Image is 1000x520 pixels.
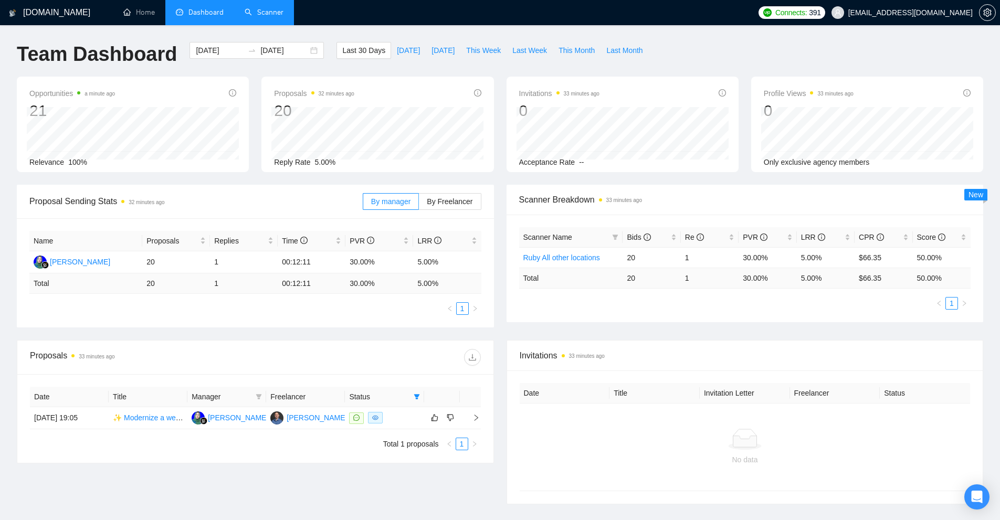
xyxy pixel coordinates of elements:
td: 1 [681,268,739,288]
span: [DATE] [397,45,420,56]
td: 50.00% [913,247,971,268]
td: 1 [210,273,278,294]
td: 50.00 % [913,268,971,288]
li: Total 1 proposals [383,438,439,450]
span: filter [412,389,422,405]
span: user [834,9,841,16]
span: This Month [559,45,595,56]
span: Proposals [146,235,198,247]
div: [PERSON_NAME] [50,256,110,268]
td: 30.00 % [345,273,413,294]
span: By Freelancer [427,197,472,206]
span: info-circle [877,234,884,241]
span: Relevance [29,158,64,166]
span: PVR [743,233,767,241]
span: filter [256,394,262,400]
li: 1 [945,297,958,310]
span: Last Month [606,45,643,56]
td: 5.00% [797,247,855,268]
div: 0 [764,101,854,121]
time: 33 minutes ago [606,197,642,203]
span: CPR [859,233,883,241]
button: right [469,302,481,315]
span: Scanner Breakdown [519,193,971,206]
span: Invitations [519,87,599,100]
img: gigradar-bm.png [200,417,207,425]
td: 1 [210,251,278,273]
button: setting [979,4,996,21]
th: Date [520,383,610,404]
div: [PERSON_NAME] [287,412,347,423]
span: filter [610,229,620,245]
h1: Team Dashboard [17,42,177,67]
td: 5.00 % [797,268,855,288]
div: Open Intercom Messenger [964,484,990,510]
img: RR [34,256,47,269]
button: [DATE] [391,42,426,59]
img: logo [9,5,16,22]
li: 1 [456,302,469,315]
a: 1 [457,303,468,314]
span: Re [685,233,704,241]
li: Next Page [469,302,481,315]
span: By manager [371,197,410,206]
button: Last Month [601,42,648,59]
span: Acceptance Rate [519,158,575,166]
li: Next Page [958,297,971,310]
span: info-circle [697,234,704,241]
td: 20 [142,273,210,294]
span: Proposal Sending Stats [29,195,363,208]
th: Title [109,387,187,407]
span: left [447,305,453,312]
li: 1 [456,438,468,450]
li: Previous Page [444,302,456,315]
td: 00:12:11 [278,251,345,273]
span: filter [612,234,618,240]
button: right [958,297,971,310]
th: Proposals [142,231,210,251]
td: 30.00% [345,251,413,273]
a: ✨ Modernize a well-loved but old Rails + React app without breaking what customers love ✨ [113,413,419,422]
a: setting [979,8,996,17]
img: PM [270,411,283,425]
button: left [933,297,945,310]
span: right [471,441,478,447]
span: left [446,441,452,447]
span: 5.00% [315,158,336,166]
time: 33 minutes ago [569,353,605,359]
time: 32 minutes ago [319,91,354,97]
td: 30.00 % [739,268,796,288]
th: Title [609,383,700,404]
a: PM[PERSON_NAME] [270,413,347,421]
time: 33 minutes ago [817,91,853,97]
span: Last 30 Days [342,45,385,56]
span: -- [579,158,584,166]
button: right [468,438,481,450]
time: 33 minutes ago [564,91,599,97]
span: Last Week [512,45,547,56]
td: 20 [142,251,210,273]
button: like [428,411,441,424]
button: Last Week [507,42,553,59]
span: info-circle [963,89,971,97]
td: Total [519,268,623,288]
span: Only exclusive agency members [764,158,870,166]
th: Name [29,231,142,251]
div: [PERSON_NAME] [208,412,268,423]
button: [DATE] [426,42,460,59]
span: message [353,415,360,421]
td: 20 [623,268,680,288]
span: setting [980,8,995,17]
th: Freelancer [266,387,345,407]
span: Invitations [520,349,971,362]
span: info-circle [300,237,308,244]
span: right [472,305,478,312]
span: 100% [68,158,87,166]
span: LRR [801,233,825,241]
span: Opportunities [29,87,115,100]
div: 21 [29,101,115,121]
td: 30.00% [739,247,796,268]
span: Time [282,237,307,245]
span: Replies [214,235,266,247]
button: left [444,302,456,315]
